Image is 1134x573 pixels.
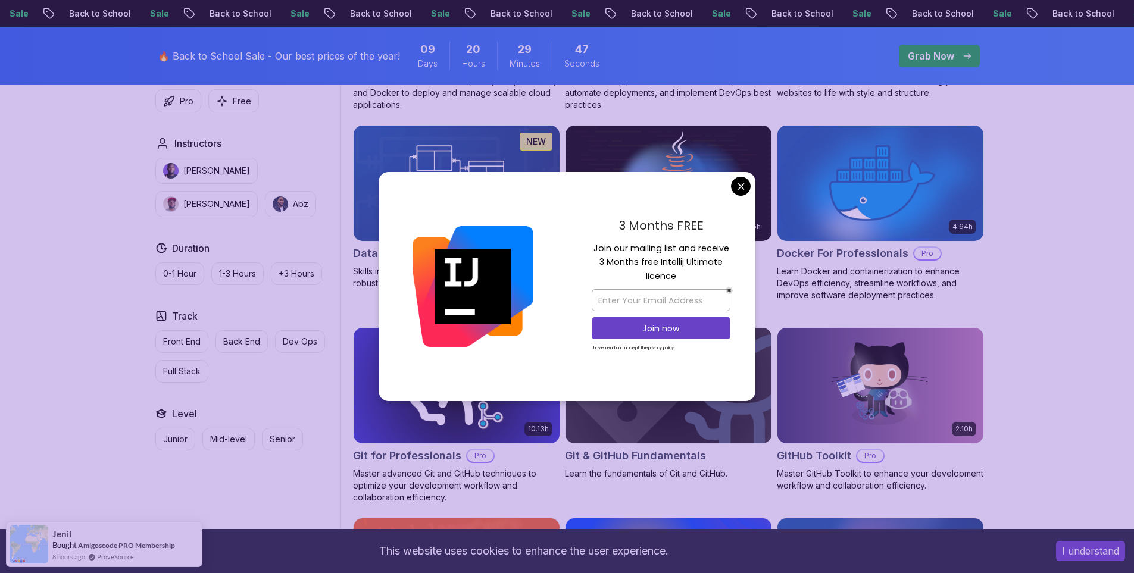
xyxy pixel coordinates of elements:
[354,126,560,241] img: Database Design & Implementation card
[208,89,259,112] button: Free
[353,265,560,289] p: Skills in database design and SQL for efficient, robust backend development
[526,136,546,148] p: NEW
[353,327,560,503] a: Git for Professionals card10.13hGit for ProfessionalsProMaster advanced Git and GitHub techniques...
[174,136,221,151] h2: Instructors
[158,49,400,63] p: 🔥 Back to School Sale - Our best prices of the year!
[110,8,148,20] p: Sale
[251,8,289,20] p: Sale
[813,8,851,20] p: Sale
[914,248,941,259] p: Pro
[953,8,991,20] p: Sale
[955,424,973,434] p: 2.10h
[575,41,589,58] span: 47 Seconds
[908,49,954,63] p: Grab Now
[310,8,391,20] p: Back to School
[857,450,883,462] p: Pro
[52,529,71,539] span: Jenil
[155,191,258,217] button: instructor img[PERSON_NAME]
[155,330,208,353] button: Front End
[777,126,983,241] img: Docker For Professionals card
[1094,8,1132,20] p: Sale
[163,268,196,280] p: 0-1 Hour
[777,328,983,443] img: GitHub Toolkit card
[777,447,851,464] h2: GitHub Toolkit
[391,8,429,20] p: Sale
[872,8,953,20] p: Back to School
[163,336,201,347] p: Front End
[155,262,204,285] button: 0-1 Hour
[293,198,308,210] p: Abz
[52,540,77,550] span: Bought
[353,447,461,464] h2: Git for Professionals
[353,245,527,262] h2: Database Design & Implementation
[451,8,532,20] p: Back to School
[510,58,540,70] span: Minutes
[777,265,984,301] p: Learn Docker and containerization to enhance DevOps efficiency, streamline workflows, and improve...
[215,330,268,353] button: Back End
[163,163,179,179] img: instructor img
[462,58,485,70] span: Hours
[97,552,134,562] a: ProveSource
[10,525,48,563] img: provesource social proof notification image
[518,41,532,58] span: 29 Minutes
[528,424,549,434] p: 10.13h
[565,447,706,464] h2: Git & GitHub Fundamentals
[777,327,984,491] a: GitHub Toolkit card2.10hGitHub ToolkitProMaster GitHub Toolkit to enhance your development workfl...
[271,262,322,285] button: +3 Hours
[565,125,772,313] a: Docker for Java Developers card1.45hDocker for Java DevelopersProMaster Docker to containerize an...
[183,198,250,210] p: [PERSON_NAME]
[353,75,560,111] p: Master AWS services like EC2, RDS, VPC, Route 53, and Docker to deploy and manage scalable cloud ...
[532,8,570,20] p: Sale
[270,433,295,445] p: Senior
[275,330,325,353] button: Dev Ops
[466,41,480,58] span: 20 Hours
[565,468,772,480] p: Learn the fundamentals of Git and GitHub.
[353,125,560,289] a: Database Design & Implementation card1.70hNEWDatabase Design & ImplementationProSkills in databas...
[591,8,672,20] p: Back to School
[233,95,251,107] p: Free
[265,191,316,217] button: instructor imgAbz
[219,268,256,280] p: 1-3 Hours
[672,8,710,20] p: Sale
[952,222,973,231] p: 4.64h
[210,433,247,445] p: Mid-level
[29,8,110,20] p: Back to School
[155,428,195,450] button: Junior
[354,328,560,443] img: Git for Professionals card
[566,126,771,241] img: Docker for Java Developers card
[273,196,288,212] img: instructor img
[777,125,984,301] a: Docker For Professionals card4.64hDocker For ProfessionalsProLearn Docker and containerization to...
[418,58,438,70] span: Days
[1056,541,1125,561] button: Accept cookies
[211,262,264,285] button: 1-3 Hours
[732,8,813,20] p: Back to School
[155,158,258,184] button: instructor img[PERSON_NAME]
[172,406,197,421] h2: Level
[565,75,772,111] p: Master CI/CD pipelines with GitHub Actions, automate deployments, and implement DevOps best pract...
[565,327,772,480] a: Git & GitHub Fundamentals cardGit & GitHub FundamentalsLearn the fundamentals of Git and GitHub.
[170,8,251,20] p: Back to School
[283,336,317,347] p: Dev Ops
[183,165,250,177] p: [PERSON_NAME]
[163,365,201,377] p: Full Stack
[564,58,599,70] span: Seconds
[777,468,984,491] p: Master GitHub Toolkit to enhance your development workflow and collaboration efficiency.
[9,538,1038,564] div: This website uses cookies to enhance the user experience.
[777,245,908,262] h2: Docker For Professionals
[777,75,984,99] p: Master the fundamentals of CSS and bring your websites to life with style and structure.
[155,360,208,383] button: Full Stack
[172,241,210,255] h2: Duration
[163,196,179,212] img: instructor img
[52,552,85,562] span: 8 hours ago
[223,336,260,347] p: Back End
[163,433,188,445] p: Junior
[202,428,255,450] button: Mid-level
[78,541,175,550] a: Amigoscode PRO Membership
[1013,8,1094,20] p: Back to School
[353,468,560,503] p: Master advanced Git and GitHub techniques to optimize your development workflow and collaboration...
[279,268,314,280] p: +3 Hours
[262,428,303,450] button: Senior
[420,41,435,58] span: 9 Days
[155,89,201,112] button: Pro
[172,309,198,323] h2: Track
